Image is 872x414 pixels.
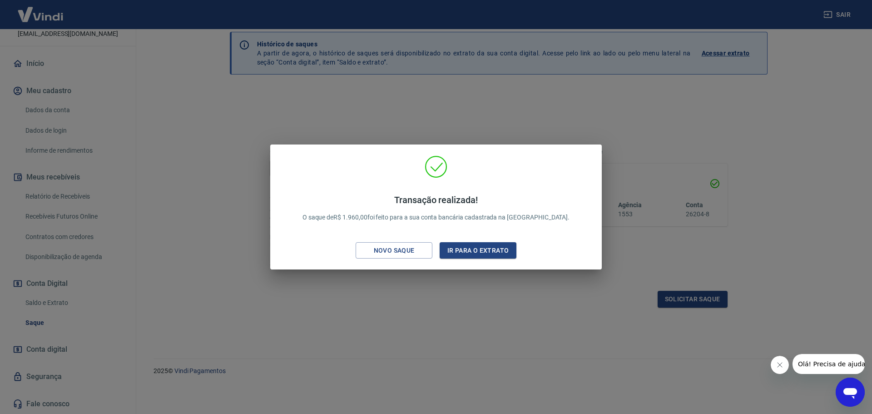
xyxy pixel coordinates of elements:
iframe: Mensagem da empresa [793,354,865,374]
iframe: Fechar mensagem [771,356,789,374]
button: Novo saque [356,242,432,259]
p: O saque de R$ 1.960,00 foi feito para a sua conta bancária cadastrada na [GEOGRAPHIC_DATA]. [302,195,570,222]
div: Novo saque [363,245,426,256]
span: Olá! Precisa de ajuda? [5,6,76,14]
button: Ir para o extrato [440,242,516,259]
h4: Transação realizada! [302,195,570,205]
iframe: Botão para abrir a janela de mensagens [836,378,865,407]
